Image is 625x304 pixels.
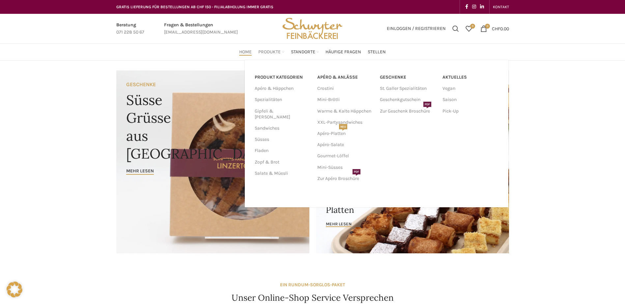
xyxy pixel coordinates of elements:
img: Bäckerei Schwyter [280,14,345,43]
div: Main navigation [113,45,512,59]
a: Standorte [291,45,319,59]
a: Produkte [258,45,284,59]
span: Häufige Fragen [326,49,361,55]
span: 0 [470,24,475,29]
span: Produkte [258,49,281,55]
a: Geschenkgutschein [380,94,436,105]
div: Meine Wunschliste [462,22,475,35]
a: APÉRO & ANLÄSSE [317,72,373,83]
a: Mini-Brötli [317,94,373,105]
a: Gipfeli & [PERSON_NAME] [255,106,309,123]
a: Pick-Up [442,106,498,117]
a: Aktuelles [442,72,498,83]
a: Linkedin social link [478,2,486,12]
a: Apéro & Häppchen [255,83,309,94]
a: Site logo [280,25,345,31]
a: Instagram social link [470,2,478,12]
a: Saison [442,94,498,105]
a: Infobox link [164,21,238,36]
span: CHF [492,26,500,31]
a: PRODUKT KATEGORIEN [255,72,309,83]
a: Banner link [316,162,509,253]
div: Secondary navigation [490,0,512,13]
a: Einloggen / Registrieren [384,22,449,35]
a: Facebook social link [463,2,470,12]
a: Suchen [449,22,462,35]
a: Spezialitäten [255,94,309,105]
h4: Unser Online-Shop Service Versprechen [232,292,394,304]
a: Apéro-PlattenNEU [317,128,373,139]
bdi: 0.00 [492,26,509,31]
a: Zopf & Brot [255,157,309,168]
span: GRATIS LIEFERUNG FÜR BESTELLUNGEN AB CHF 150 - FILIALABHOLUNG IMMER GRATIS [116,5,273,9]
a: Infobox link [116,21,144,36]
a: Home [239,45,252,59]
a: Banner link [116,70,309,253]
a: Vegan [442,83,498,94]
span: PDF [353,169,360,174]
a: Gourmet-Löffel [317,150,373,162]
span: NEU [339,124,347,129]
a: Häufige Fragen [326,45,361,59]
a: Stellen [368,45,386,59]
a: St. Galler Spezialitäten [380,83,436,94]
a: Warme & Kalte Häppchen [317,106,373,117]
a: Zur Apéro BroschürePDF [317,173,373,184]
span: KONTAKT [493,5,509,9]
span: Einloggen / Registrieren [387,26,446,31]
span: 0 [485,24,490,29]
a: Apéro-Salate [317,139,373,150]
span: Stellen [368,49,386,55]
strong: EIN RUNDUM-SORGLOS-PAKET [280,282,345,288]
a: Sandwiches [255,123,309,134]
a: Zur Geschenk BroschürePDF [380,106,436,117]
span: PDF [423,102,431,107]
a: Salate & Müesli [255,168,309,179]
a: Crostini [317,83,373,94]
a: 0 CHF0.00 [477,22,512,35]
a: Fladen [255,145,309,156]
a: Mini-Süsses [317,162,373,173]
span: Home [239,49,252,55]
a: KONTAKT [493,0,509,13]
a: Geschenke [380,72,436,83]
a: XXL-Partysandwiches [317,117,373,128]
a: 0 [462,22,475,35]
span: Standorte [291,49,315,55]
a: Süsses [255,134,309,145]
